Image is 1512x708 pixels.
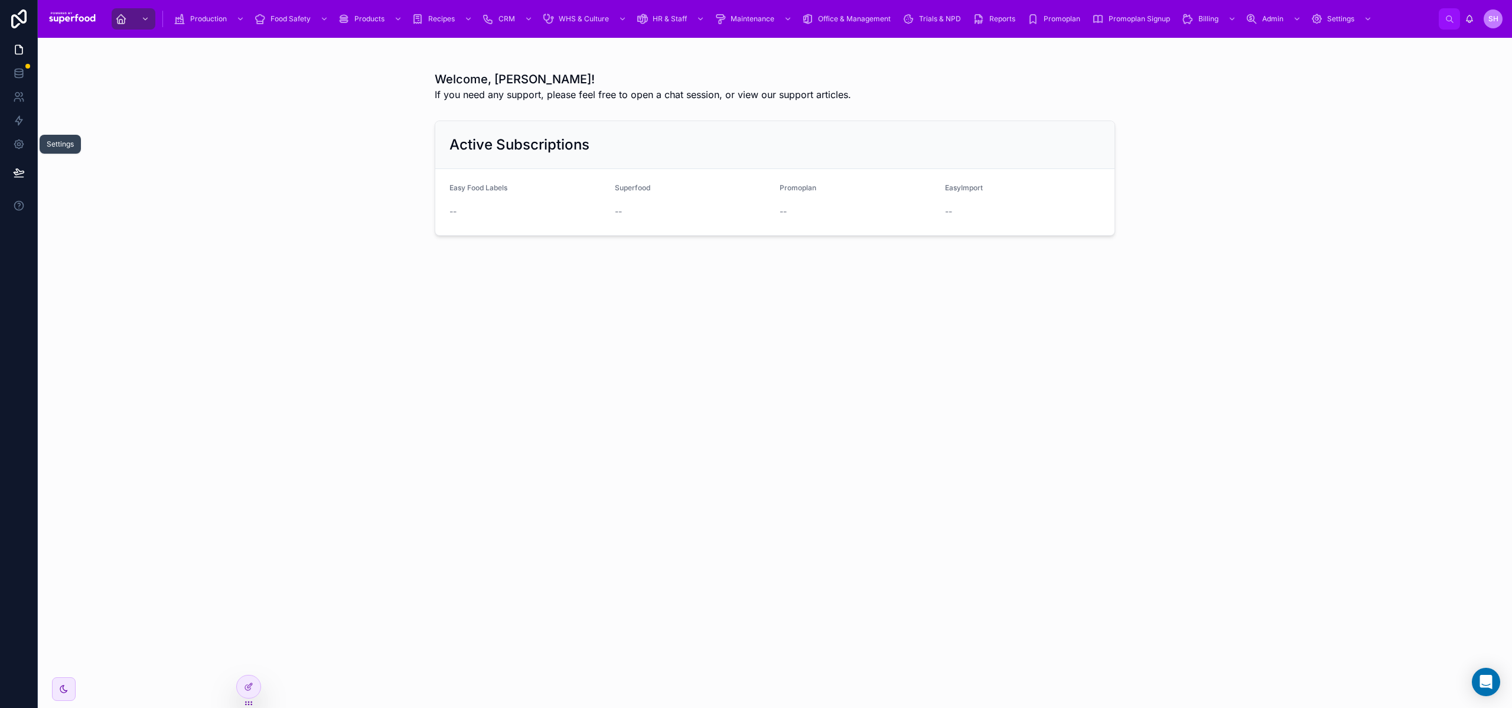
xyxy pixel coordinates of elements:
span: Recipes [428,14,455,24]
a: Food Safety [250,8,334,30]
span: Admin [1262,14,1283,24]
h2: Active Subscriptions [449,135,589,154]
a: Office & Management [798,8,899,30]
span: -- [449,206,457,217]
span: -- [945,206,952,217]
span: HR & Staff [653,14,687,24]
h1: Welcome, [PERSON_NAME]! [435,71,851,87]
a: CRM [478,8,539,30]
span: Superfood [615,183,650,192]
span: Office & Management [818,14,891,24]
a: Settings [1307,8,1378,30]
a: WHS & Culture [539,8,633,30]
a: Trials & NPD [899,8,969,30]
span: CRM [498,14,515,24]
span: -- [615,206,622,217]
span: SH [1488,14,1498,24]
a: Reports [969,8,1024,30]
div: Settings [47,139,74,149]
img: App logo [47,9,97,28]
span: If you need any support, please feel free to open a chat session, or view our support articles. [435,87,851,102]
span: WHS & Culture [559,14,609,24]
a: HR & Staff [633,8,711,30]
a: Recipes [408,8,478,30]
span: Maintenance [731,14,774,24]
a: Admin [1242,8,1307,30]
span: Food Safety [271,14,311,24]
span: Easy Food Labels [449,183,507,192]
a: Maintenance [711,8,798,30]
span: Products [354,14,384,24]
span: EasyImport [945,183,983,192]
span: Trials & NPD [919,14,961,24]
a: Billing [1178,8,1242,30]
div: Open Intercom Messenger [1472,668,1500,696]
span: -- [780,206,787,217]
a: Production [170,8,250,30]
span: Production [190,14,227,24]
span: Promoplan [780,183,816,192]
a: Promoplan Signup [1089,8,1178,30]
a: Promoplan [1024,8,1089,30]
span: Promoplan Signup [1109,14,1170,24]
span: Billing [1198,14,1218,24]
a: Products [334,8,408,30]
span: Promoplan [1044,14,1080,24]
span: Reports [989,14,1015,24]
div: scrollable content [107,6,1439,32]
span: Settings [1327,14,1354,24]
